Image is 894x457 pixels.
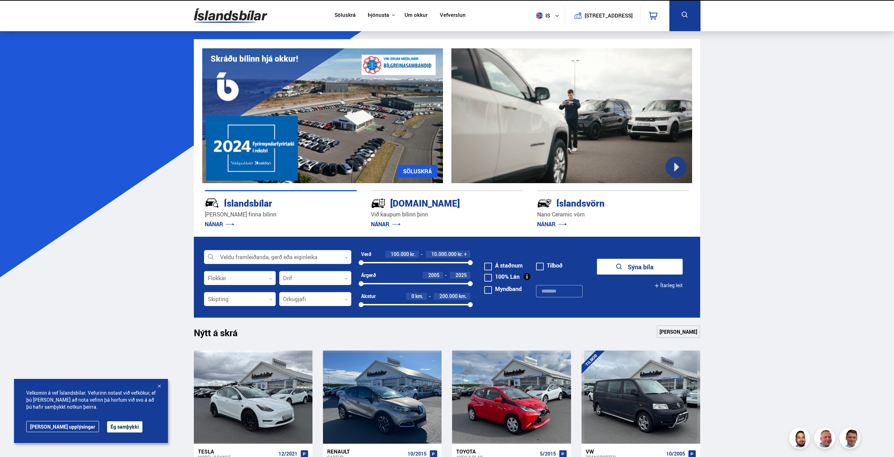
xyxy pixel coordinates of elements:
img: -Svtn6bYgwAsiwNX.svg [537,196,552,210]
h1: Skráðu bílinn hjá okkur! [211,54,298,63]
div: Árgerð [361,272,376,278]
p: Nano Ceramic vörn [537,210,689,219]
a: NÁNAR [371,220,401,228]
button: Ég samþykki [107,421,142,432]
div: Íslandsvörn [537,196,664,209]
span: 0 [411,293,414,299]
img: FbJEzSuNWCJXmdc-.webp [840,429,861,450]
span: 10/2005 [666,451,685,457]
label: Tilboð [536,263,563,268]
span: Velkomin á vef Íslandsbílar. Vefurinn notast við vefkökur, ef þú [PERSON_NAME] að nota vefinn þá ... [26,389,156,410]
button: Þjónusta [368,12,389,19]
label: Myndband [484,286,522,292]
span: 200.000 [439,293,458,299]
a: [PERSON_NAME] upplýsingar [26,421,99,432]
label: 100% Lán [484,274,520,279]
button: Sýna bíla [597,259,683,275]
a: Söluskrá [335,12,356,19]
span: kr. [458,251,463,257]
span: km. [459,293,467,299]
span: + [464,251,467,257]
p: [PERSON_NAME] finna bílinn [205,210,357,219]
img: siFngHWaQ9KaOqBr.png [815,429,836,450]
div: Akstur [361,293,376,299]
a: Vefverslun [440,12,466,19]
button: [STREET_ADDRESS] [587,13,630,19]
label: Á staðnum [484,263,523,268]
a: Um okkur [404,12,428,19]
img: nhp88E3Fdnt1Opn2.png [790,429,811,450]
a: NÁNAR [205,220,234,228]
img: eKx6w-_Home_640_.png [202,48,443,183]
span: 10/2015 [408,451,427,457]
span: is [533,12,551,19]
h1: Nýtt á skrá [194,327,250,342]
span: kr. [410,251,415,257]
a: [PERSON_NAME] [657,325,700,338]
span: 12/2021 [279,451,297,457]
span: 10.000.000 [431,251,457,257]
div: Tesla [198,448,276,455]
div: Toyota [456,448,537,455]
span: 100.000 [391,251,409,257]
div: Íslandsbílar [205,196,332,209]
img: G0Ugv5HjCgRt.svg [194,4,267,27]
span: km. [415,293,423,299]
a: SÖLUSKRÁ [397,165,437,178]
span: 5/2015 [540,451,556,457]
span: 2025 [456,272,467,278]
img: svg+xml;base64,PHN2ZyB4bWxucz0iaHR0cDovL3d3dy53My5vcmcvMjAwMC9zdmciIHdpZHRoPSI1MTIiIGhlaWdodD0iNT... [536,12,543,19]
img: tr5P-W3DuiFaO7aO.svg [371,196,386,210]
p: Við kaupum bílinn þinn [371,210,523,219]
button: is [533,5,565,26]
div: Renault [327,448,405,455]
a: [STREET_ADDRESS] [569,6,636,26]
a: NÁNAR [537,220,567,228]
div: [DOMAIN_NAME] [371,196,498,209]
div: Verð [361,251,371,257]
button: Ítarleg leit [654,278,683,293]
span: 2005 [428,272,439,278]
div: VW [586,448,663,455]
img: JRvxyua_JYH6wB4c.svg [205,196,219,210]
